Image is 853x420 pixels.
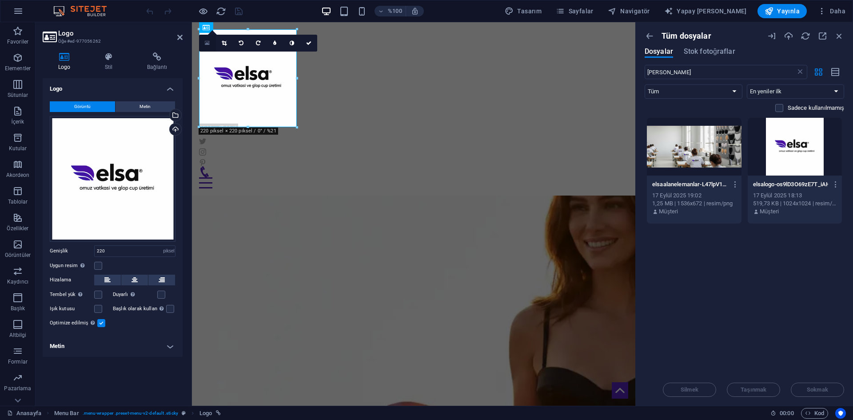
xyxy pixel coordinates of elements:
a: Gri tonlamalı [283,35,300,52]
font: Kaydırıcı [7,279,28,285]
font: Başlık olarak kullan [113,306,157,312]
span: Click to select. Double-click to edit [199,408,212,419]
font: İçerik [11,119,24,125]
a: Bulanıklık [267,35,283,52]
font: Optimize edilmiş [50,320,88,326]
button: Navigatör [604,4,654,18]
font: Stok fotoğraflar [684,47,735,56]
font: Görüntü [74,104,91,109]
i: URL içe aktarma [767,31,777,41]
font: Sayfalar [569,8,594,15]
font: Tüm dosyalar [662,31,711,40]
font: : [786,410,787,416]
button: Sayfalar [552,4,597,18]
span: . menu-wrapper .preset-menu-v2-default .sticky [83,408,178,419]
font: Müşteri [659,208,678,215]
input: Aramak [645,65,796,79]
font: Navigatör [620,8,650,15]
font: Yayınla [777,8,800,15]
font: 519,73 KB | 1024x1024 | resim/png [753,200,842,207]
font: Logo [58,29,74,37]
font: Dosyalar [645,47,673,56]
font: Stil [105,64,113,70]
font: Sadece kullanılmamış [788,104,844,111]
font: Kutular [9,145,27,152]
font: Pazarlama [4,385,31,392]
font: Metin [50,343,64,349]
font: Uygun resim [50,263,78,268]
h6: Oturum süresi [770,408,794,419]
font: Elementler [5,65,31,72]
i: This element is a customizable preset [182,411,186,416]
button: Tasarım [501,4,545,18]
i: Yeniden boyutlandırma sırasında seçilen cihaza uyacak şekilde yakınlaştırma seviyesi otomatik ola... [411,7,419,15]
span: Click to select. Double-click to edit [54,408,79,419]
font: Sütunlar [8,92,28,98]
font: Bağlantı [147,64,167,70]
font: Logo [50,85,63,92]
font: Kod [814,410,824,416]
i: Sayfayı yeniden yükle [216,6,226,16]
font: Genişlik [50,248,68,254]
i: Maksimize etmek [817,31,827,41]
button: Metin [116,101,175,112]
font: 00 [787,410,793,416]
p: Yalnızca web sitesinde kullanılmayan dosyaları görüntüler. Bu oturum sırasında eklenen dosyalar y... [788,104,844,112]
button: Kod [801,408,828,419]
i: Yüklemek [784,31,793,41]
font: Öğe #ed-977056262 [58,39,101,44]
img: Editör Logosu [51,6,118,16]
font: Akordeon [6,172,30,178]
button: %100 [375,6,406,16]
i: Tüm klasörleri göster [645,31,654,41]
font: Özellikler [7,225,28,232]
button: yeniden yükle [215,6,226,16]
div: elsalogo-os9lD3O69zE7T_iAHYdLfQ.png [50,116,175,242]
font: Tasarım [517,8,542,15]
font: Işık kutusu [50,306,75,312]
a: 90° sağa döndür [250,35,267,52]
font: Duyarlı [113,292,128,297]
a: Dosya yöneticisinden dosyaları seçin, stok fotoğrafları seçin veya dosyayı/dosyaları yükleyin [199,35,216,52]
button: Kullanıcı merkezli [835,408,846,419]
i: Kapalı [834,31,844,41]
a: Seçimi iptal etmek için tıklayın. Sayfaları açmak için çift tıklayın. [7,408,41,419]
font: 1,25 MB | 1536x672 | resim/png [652,200,733,207]
font: Görüntüler [5,252,31,258]
font: Metin [140,104,151,109]
font: 17 Eylül 2025 18:13 [753,192,802,199]
font: Hizalama [50,277,71,283]
button: Yapay [PERSON_NAME] [661,4,750,18]
font: 00 [780,410,786,416]
nav: ekmek kırıntısı [54,408,221,419]
button: Önizleme modundan çıkıp düzenlemeye devam etmek için buraya tıklayın [198,6,208,16]
font: Favoriler [7,39,28,45]
font: 17 Eylül 2025 19:02 [652,192,702,199]
font: Anasayfa [16,410,41,416]
font: Müşteri [760,208,779,215]
button: Yayınla [757,4,807,18]
font: %100 [388,8,402,14]
a: Onayla ( Ctrl ⏎ ) [300,35,317,52]
font: Logo [58,64,71,70]
i: Yeniden yükle [801,31,810,41]
button: Görüntü [50,101,115,112]
font: Başlık [11,305,25,312]
a: 90° sola döndür [233,35,250,52]
font: Formlar [8,359,28,365]
i: This element is linked [216,411,221,416]
font: Altbilgi [9,332,27,338]
button: Daha [814,4,849,18]
font: Daha [830,8,845,15]
a: Kırpma modu [216,35,233,52]
font: Tembel yük [50,292,76,297]
font: Tablolar [8,199,28,205]
font: elsaalanelemanlar-L47lpV1zkkYS0yhMklrUMw.png [652,181,785,188]
font: Yapay [PERSON_NAME] [677,8,747,15]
